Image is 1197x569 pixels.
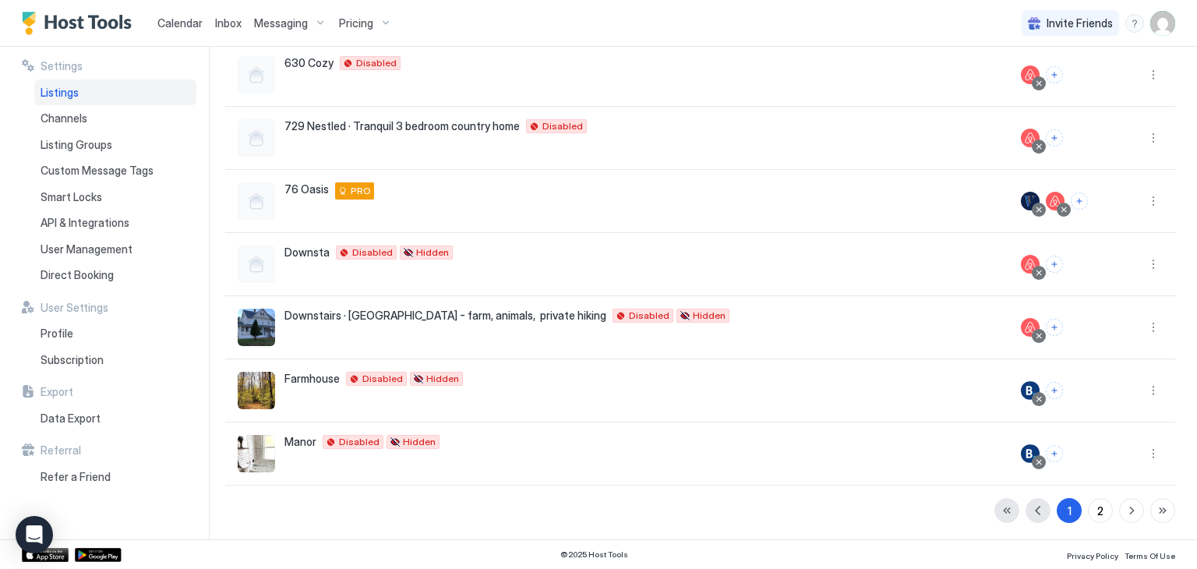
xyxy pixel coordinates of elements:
[1046,256,1063,273] button: Connect channels
[1067,546,1118,563] a: Privacy Policy
[1125,551,1175,560] span: Terms Of Use
[41,444,81,458] span: Referral
[284,372,340,386] span: Farmhouse
[1144,255,1163,274] button: More options
[41,353,104,367] span: Subscription
[1068,503,1072,519] div: 1
[157,16,203,30] span: Calendar
[41,164,154,178] span: Custom Message Tags
[41,138,112,152] span: Listing Groups
[215,16,242,30] span: Inbox
[34,210,196,236] a: API & Integrations
[1097,503,1103,519] div: 2
[238,309,275,346] div: listing image
[284,309,606,323] span: Downstairs · [GEOGRAPHIC_DATA] - farm, animals, private hiking
[1144,129,1163,147] div: menu
[339,16,373,30] span: Pricing
[34,320,196,347] a: Profile
[34,262,196,288] a: Direct Booking
[1144,192,1163,210] button: More options
[1144,444,1163,463] div: menu
[1088,498,1113,523] button: 2
[215,15,242,31] a: Inbox
[238,372,275,409] div: listing image
[284,246,330,260] span: Downsta
[1144,65,1163,84] div: menu
[1144,192,1163,210] div: menu
[1071,193,1088,210] button: Connect channels
[34,157,196,184] a: Custom Message Tags
[351,184,371,198] span: PRO
[238,435,275,472] div: listing image
[41,216,129,230] span: API & Integrations
[560,550,628,560] span: © 2025 Host Tools
[41,111,87,125] span: Channels
[1144,65,1163,84] button: More options
[41,412,101,426] span: Data Export
[22,548,69,562] a: App Store
[254,16,308,30] span: Messaging
[34,464,196,490] a: Refer a Friend
[1057,498,1082,523] button: 1
[1067,551,1118,560] span: Privacy Policy
[1046,129,1063,147] button: Connect channels
[1150,11,1175,36] div: User profile
[41,301,108,315] span: User Settings
[1125,546,1175,563] a: Terms Of Use
[34,405,196,432] a: Data Export
[16,516,53,553] div: Open Intercom Messenger
[1046,445,1063,462] button: Connect channels
[1046,66,1063,83] button: Connect channels
[1144,381,1163,400] button: More options
[41,242,132,256] span: User Management
[34,347,196,373] a: Subscription
[1125,14,1144,33] div: menu
[1046,319,1063,336] button: Connect channels
[41,190,102,204] span: Smart Locks
[41,86,79,100] span: Listings
[41,470,111,484] span: Refer a Friend
[1144,255,1163,274] div: menu
[1144,129,1163,147] button: More options
[34,184,196,210] a: Smart Locks
[41,385,73,399] span: Export
[284,56,334,70] span: 630 Cozy
[34,105,196,132] a: Channels
[284,435,316,449] span: Manor
[34,80,196,106] a: Listings
[41,59,83,73] span: Settings
[41,268,114,282] span: Direct Booking
[284,182,329,196] span: 76 Oasis
[157,15,203,31] a: Calendar
[34,236,196,263] a: User Management
[1047,16,1113,30] span: Invite Friends
[1144,318,1163,337] div: menu
[22,12,139,35] a: Host Tools Logo
[34,132,196,158] a: Listing Groups
[1144,381,1163,400] div: menu
[284,119,520,133] span: 729 Nestled · Tranquil 3 bedroom country home
[41,327,73,341] span: Profile
[1144,444,1163,463] button: More options
[75,548,122,562] a: Google Play Store
[1144,318,1163,337] button: More options
[1046,382,1063,399] button: Connect channels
